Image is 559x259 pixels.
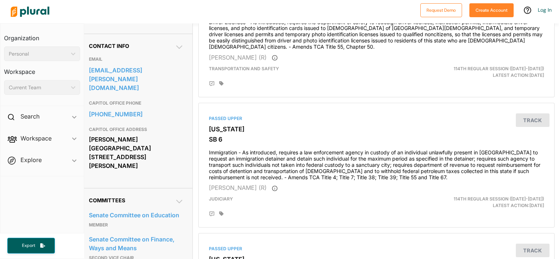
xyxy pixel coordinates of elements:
[209,211,215,217] div: Add Position Statement
[209,54,267,61] span: [PERSON_NAME] (R)
[209,125,544,133] h3: [US_STATE]
[209,184,267,191] span: [PERSON_NAME] (R)
[89,109,184,120] a: [PHONE_NUMBER]
[89,221,184,229] p: Member
[209,66,279,71] span: Transportation and Safety
[209,146,544,180] h4: Immigration - As introduced, requires a law enforcement agency in custody of an individual unlawf...
[420,3,462,17] button: Request Demo
[89,134,184,171] div: [PERSON_NAME][GEOGRAPHIC_DATA] [STREET_ADDRESS][PERSON_NAME]
[4,61,80,77] h3: Workspace
[7,238,55,254] button: Export
[17,243,40,249] span: Export
[454,66,544,71] span: 114th Regular Session ([DATE]-[DATE])
[89,197,125,203] span: Committees
[469,6,514,14] a: Create Account
[209,245,544,252] div: Passed Upper
[209,16,544,50] h4: Driver Licenses - As introduced, requires the department of safety to redesign driver licenses, i...
[20,112,40,120] h2: Search
[9,84,68,91] div: Current Team
[538,7,552,13] a: Log In
[209,136,544,143] h3: SB 6
[89,125,184,134] h3: CAPITOL OFFICE ADDRESS
[4,27,80,44] h3: Organization
[469,3,514,17] button: Create Account
[434,65,549,79] div: Latest Action: [DATE]
[209,81,215,87] div: Add Position Statement
[434,196,549,209] div: Latest Action: [DATE]
[9,50,68,58] div: Personal
[89,43,129,49] span: Contact Info
[219,81,224,86] div: Add tags
[209,196,233,202] span: Judiciary
[89,55,184,64] h3: EMAIL
[89,99,184,108] h3: CAPITOL OFFICE PHONE
[516,113,549,127] button: Track
[209,115,544,122] div: Passed Upper
[89,210,184,221] a: Senate Committee on Education
[454,196,544,202] span: 114th Regular Session ([DATE]-[DATE])
[420,6,462,14] a: Request Demo
[89,234,184,254] a: Senate Committee on Finance, Ways and Means
[219,211,224,216] div: Add tags
[89,65,184,93] a: [EMAIL_ADDRESS][PERSON_NAME][DOMAIN_NAME]
[516,244,549,257] button: Track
